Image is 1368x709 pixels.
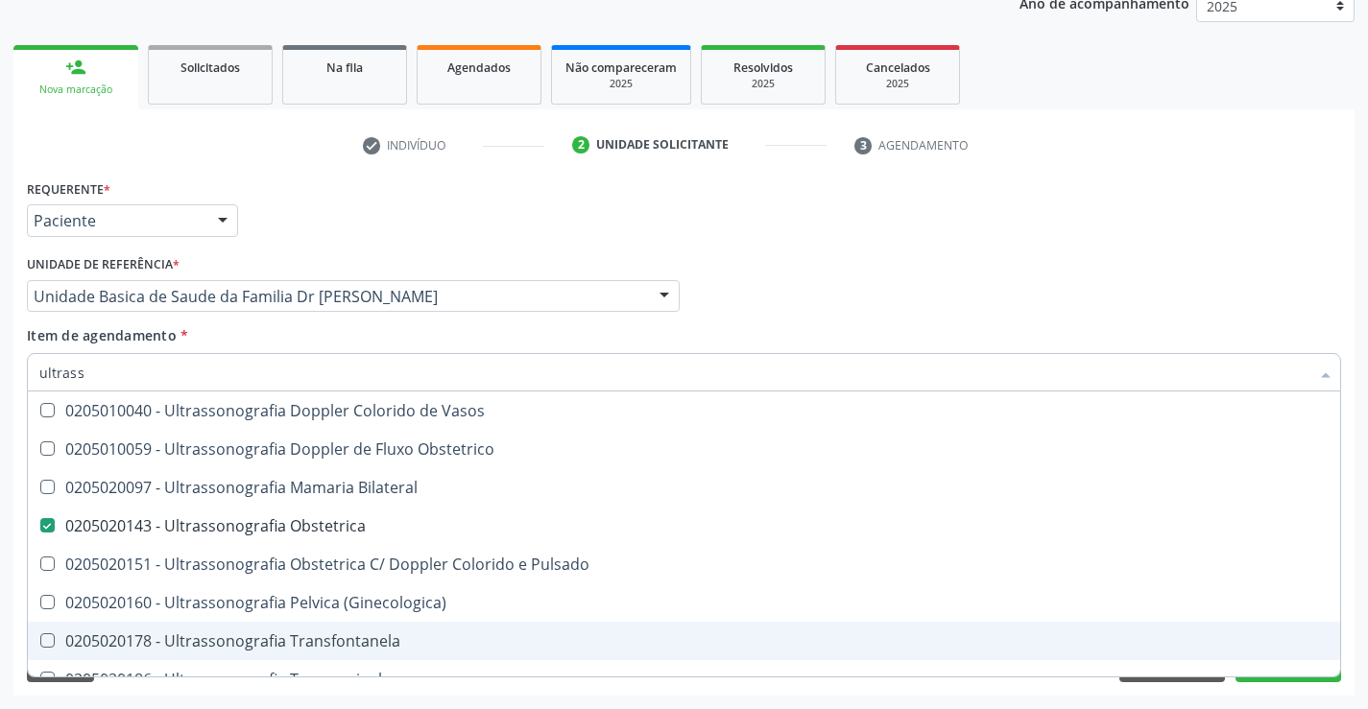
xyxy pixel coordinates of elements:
span: Unidade Basica de Saude da Familia Dr [PERSON_NAME] [34,287,640,306]
span: Solicitados [180,59,240,76]
div: Unidade solicitante [596,136,729,154]
span: Resolvidos [733,59,793,76]
div: person_add [65,57,86,78]
div: 0205020143 - Ultrassonografia Obstetrica [39,518,1329,533]
div: 2025 [850,77,946,91]
div: 0205020178 - Ultrassonografia Transfontanela [39,633,1329,649]
span: Agendados [447,59,511,76]
div: 0205020160 - Ultrassonografia Pelvica (Ginecologica) [39,595,1329,610]
div: 0205020186 - Ultrassonografia Transvaginal [39,672,1329,687]
div: Nova marcação [27,83,125,97]
div: 2 [572,136,589,154]
span: Não compareceram [565,59,677,76]
div: 2025 [565,77,677,91]
label: Unidade de referência [27,250,180,280]
label: Requerente [27,175,110,204]
span: Cancelados [866,59,930,76]
div: 0205020097 - Ultrassonografia Mamaria Bilateral [39,480,1329,495]
span: Na fila [326,59,363,76]
div: 0205020151 - Ultrassonografia Obstetrica C/ Doppler Colorido e Pulsado [39,556,1329,572]
div: 0205010040 - Ultrassonografia Doppler Colorido de Vasos [39,403,1329,418]
div: 2025 [715,77,811,91]
span: Item de agendamento [27,326,177,344]
div: 0205010059 - Ultrassonografia Doppler de Fluxo Obstetrico [39,441,1329,457]
span: Paciente [34,211,199,230]
input: Buscar por procedimentos [39,353,1309,391]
